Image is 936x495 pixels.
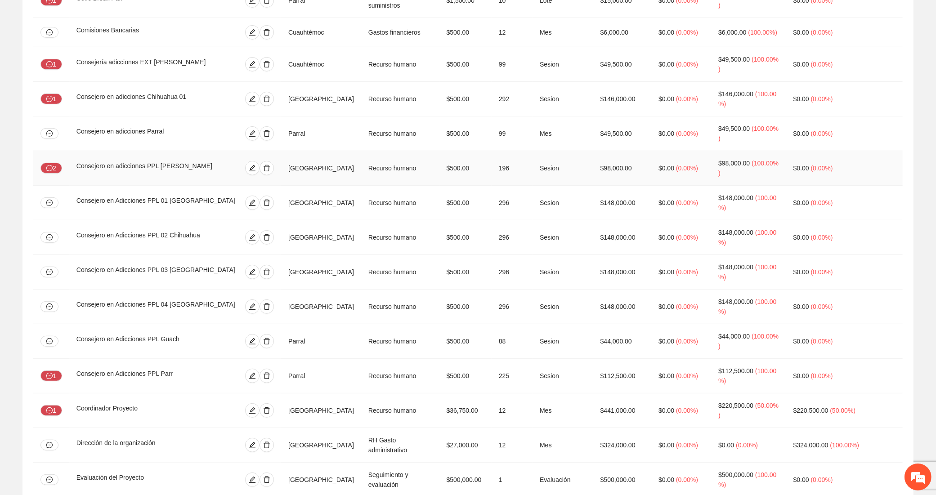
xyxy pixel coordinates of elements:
button: message [40,232,58,243]
td: 296 [492,255,533,290]
span: edit [246,61,259,68]
td: 196 [492,151,533,186]
td: Mes [533,18,593,47]
button: message [40,267,58,277]
td: Mes [533,116,593,151]
td: Sesion [533,359,593,393]
textarea: Escriba su mensaje aquí y haga clic en “Enviar” [4,245,171,277]
span: ( 0.00% ) [676,476,698,483]
button: delete [260,438,274,452]
span: $148,000.00 [718,194,753,201]
span: $0.00 [658,268,674,276]
span: $0.00 [658,95,674,103]
td: $36,750.00 [439,393,492,428]
span: $0.00 [793,372,809,379]
span: $0.00 [658,407,674,414]
div: Consejero en Adicciones PPL Guach [76,334,212,348]
td: 296 [492,186,533,220]
span: ( 0.00% ) [811,338,833,345]
span: $0.00 [658,441,674,449]
span: message [46,338,53,344]
td: Recurso humano [361,359,439,393]
td: $148,000.00 [593,255,651,290]
div: Consejero en adicciones PPL [PERSON_NAME] [76,161,229,175]
button: delete [260,161,274,175]
td: [GEOGRAPHIC_DATA] [281,151,361,186]
td: [GEOGRAPHIC_DATA] [281,393,361,428]
span: message [46,61,53,68]
span: $44,000.00 [718,333,750,340]
td: Sesion [533,186,593,220]
span: edit [246,165,259,172]
span: ( 0.00% ) [676,61,698,68]
span: delete [260,95,273,103]
span: $0.00 [658,29,674,36]
span: $0.00 [793,303,809,310]
td: Sesion [533,82,593,116]
span: ( 0.00% ) [676,95,698,103]
td: 225 [492,359,533,393]
button: delete [260,334,274,348]
span: $0.00 [658,372,674,379]
span: $0.00 [658,165,674,172]
span: message [46,130,53,137]
div: Consejería adicciones EXT [PERSON_NAME] [76,57,226,71]
td: 296 [492,290,533,324]
button: delete [260,57,274,71]
td: $98,000.00 [593,151,651,186]
div: Consejero en Adicciones PPL 03 [GEOGRAPHIC_DATA] [76,265,240,279]
span: ( 0.00% ) [676,268,698,276]
div: Dejar un mensaje [47,46,151,58]
button: delete [260,126,274,141]
td: $500.00 [439,255,492,290]
td: Sesion [533,255,593,290]
td: $500.00 [439,116,492,151]
span: $49,500.00 [718,56,750,63]
td: 12 [492,428,533,463]
button: edit [245,473,260,487]
td: Cuauhtémoc [281,18,361,47]
span: $6,000.00 [718,29,746,36]
span: edit [246,234,259,241]
button: message [40,197,58,208]
button: delete [260,92,274,106]
td: $500.00 [439,324,492,359]
span: ( 0.00% ) [811,130,833,137]
span: message [46,442,53,448]
td: 99 [492,47,533,82]
span: delete [260,268,273,276]
td: Sesion [533,47,593,82]
td: Recurso humano [361,393,439,428]
td: $324,000.00 [593,428,651,463]
td: $148,000.00 [593,290,651,324]
span: ( 0.00% ) [811,199,833,206]
span: $0.00 [793,29,809,36]
td: $500.00 [439,186,492,220]
span: delete [260,130,273,137]
button: message [40,128,58,139]
span: message [46,234,53,241]
div: Consejero en Adicciones PPL Parr [76,369,209,383]
td: Recurso humano [361,186,439,220]
button: edit [245,161,260,175]
button: delete [260,369,274,383]
span: $0.00 [793,338,809,345]
span: $0.00 [658,303,674,310]
td: $112,500.00 [593,359,651,393]
button: delete [260,265,274,279]
div: Consejero en Adicciones PPL 01 [GEOGRAPHIC_DATA] [76,196,240,210]
td: 12 [492,393,533,428]
td: $441,000.00 [593,393,651,428]
td: $49,500.00 [593,116,651,151]
span: ( 0.00% ) [676,372,698,379]
span: $0.00 [658,234,674,241]
button: edit [245,92,260,106]
span: $0.00 [793,476,809,483]
td: Parral [281,116,361,151]
span: message [46,373,53,380]
span: delete [260,199,273,206]
button: edit [245,403,260,418]
span: edit [246,303,259,310]
span: ( 0.00% ) [811,29,833,36]
td: 88 [492,324,533,359]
